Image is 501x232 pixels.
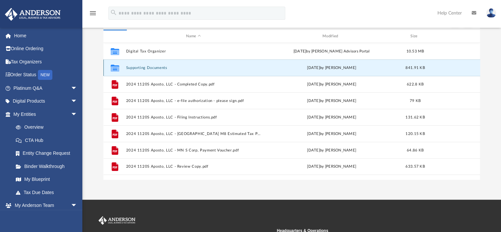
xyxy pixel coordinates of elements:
[264,49,399,54] div: [DATE] by [PERSON_NAME] Advisors Portal
[126,132,261,136] button: 2024 1120S Aposto, LLC - [GEOGRAPHIC_DATA] M8 Estimated Tax Payment.pdf
[126,165,261,169] button: 2024 1120S Aposto, LLC - Review Copy.pdf
[409,99,420,103] span: 79 KB
[264,164,399,170] div: [DATE] by [PERSON_NAME]
[126,49,261,53] button: Digital Tax Organizer
[126,66,261,70] button: Supporting Documents
[406,50,424,53] span: 10.53 MB
[264,65,399,71] div: [DATE] by [PERSON_NAME]
[264,131,399,137] div: [DATE] by [PERSON_NAME]
[126,82,261,86] button: 2024 1120S Aposto, LLC - Completed Copy.pdf
[89,9,97,17] i: menu
[5,55,87,68] a: Tax Organizers
[71,82,84,95] span: arrow_drop_down
[406,149,423,152] span: 64.86 KB
[405,165,425,169] span: 633.57 KB
[38,70,52,80] div: NEW
[9,147,87,160] a: Entity Change Request
[5,199,84,212] a: My Anderson Teamarrow_drop_down
[402,33,428,39] div: Size
[5,82,87,95] a: Platinum Q&Aarrow_drop_down
[126,115,261,119] button: 2024 1120S Aposto, LLC - Filing Instructions.pdf
[71,108,84,121] span: arrow_drop_down
[3,8,63,21] img: Anderson Advisors Platinum Portal
[125,33,261,39] div: Name
[405,132,425,136] span: 120.15 KB
[110,9,117,16] i: search
[9,173,84,186] a: My Blueprint
[486,8,496,18] img: User Pic
[126,99,261,103] button: 2024 1120S Aposto, LLC - e-file authorization - please sign.pdf
[126,148,261,152] button: 2024 1120S Aposto, LLC - MN S Corp, Payment Voucher.pdf
[431,33,477,39] div: id
[405,66,425,70] span: 841.91 KB
[264,82,399,87] div: [DATE] by [PERSON_NAME]
[9,134,87,147] a: CTA Hub
[71,199,84,213] span: arrow_drop_down
[264,148,399,153] div: [DATE] by [PERSON_NAME]
[264,33,399,39] div: Modified
[5,68,87,82] a: Order StatusNEW
[9,186,87,199] a: Tax Due Dates
[5,108,87,121] a: My Entitiesarrow_drop_down
[9,160,87,173] a: Binder Walkthrough
[5,29,87,42] a: Home
[97,216,137,225] img: Anderson Advisors Platinum Portal
[264,98,399,104] div: [DATE] by [PERSON_NAME]
[106,33,123,39] div: id
[71,95,84,108] span: arrow_drop_down
[264,115,399,120] div: [DATE] by [PERSON_NAME]
[5,95,87,108] a: Digital Productsarrow_drop_down
[5,42,87,55] a: Online Ordering
[9,121,87,134] a: Overview
[89,13,97,17] a: menu
[103,43,480,180] div: grid
[405,116,425,119] span: 131.62 KB
[406,83,423,86] span: 622.8 KB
